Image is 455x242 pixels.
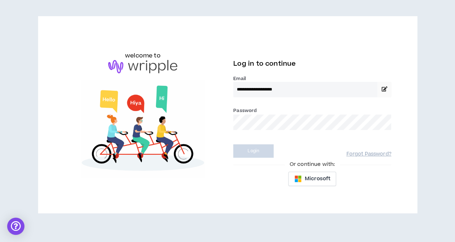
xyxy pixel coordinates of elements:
[288,172,336,186] button: Microsoft
[285,160,340,168] span: Or continue with:
[7,218,24,235] div: Open Intercom Messenger
[125,51,161,60] h6: welcome to
[233,144,274,158] button: Login
[64,80,222,178] img: Welcome to Wripple
[346,151,391,158] a: Forgot Password?
[233,75,391,82] label: Email
[233,59,296,68] span: Log in to continue
[108,60,177,74] img: logo-brand.png
[304,175,330,183] span: Microsoft
[233,107,257,114] label: Password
